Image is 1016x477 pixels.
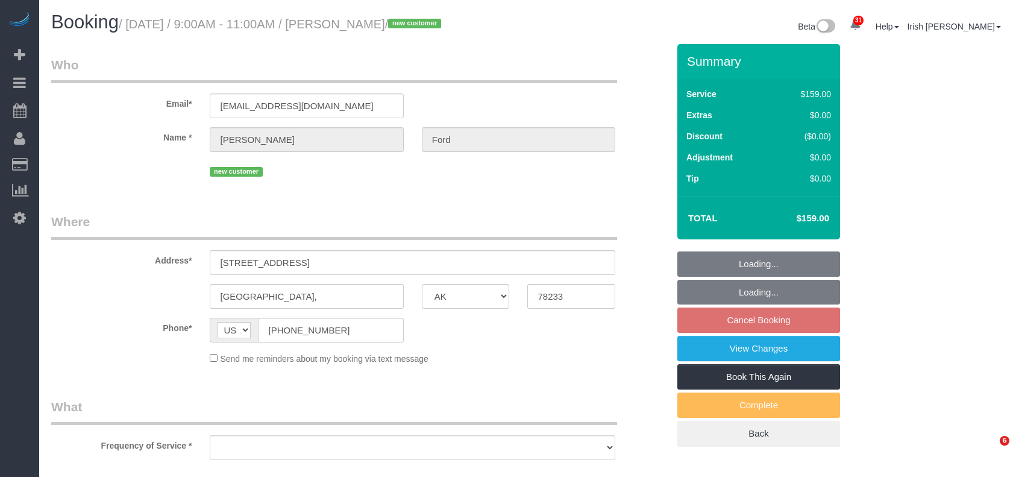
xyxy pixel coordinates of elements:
[815,19,835,35] img: New interface
[677,421,840,446] a: Back
[775,88,831,100] div: $159.00
[775,151,831,163] div: $0.00
[686,151,733,163] label: Adjustment
[258,318,403,343] input: Phone*
[42,250,201,267] label: Address*
[51,213,617,240] legend: Where
[210,127,403,152] input: First Name*
[51,398,617,425] legend: What
[51,11,119,33] span: Booking
[422,127,615,152] input: Last Name*
[677,336,840,361] a: View Changes
[775,109,831,121] div: $0.00
[1000,436,1009,446] span: 6
[775,172,831,185] div: $0.00
[119,17,445,31] small: / [DATE] / 9:00AM - 11:00AM / [PERSON_NAME]
[385,17,445,31] span: /
[798,22,835,31] a: Beta
[388,19,441,28] span: new customer
[210,93,403,118] input: Email*
[844,12,867,39] a: 31
[210,167,262,177] span: new customer
[687,54,834,68] h3: Summary
[677,364,840,390] a: Book This Again
[210,284,403,309] input: City*
[42,435,201,452] label: Frequency of Service *
[775,130,831,142] div: ($0.00)
[686,88,717,100] label: Service
[527,284,615,309] input: Zip Code*
[908,22,1001,31] a: Irish [PERSON_NAME]
[220,354,428,364] span: Send me reminders about my booking via text message
[51,56,617,83] legend: Who
[853,16,864,25] span: 31
[975,436,1004,465] iframe: Intercom live chat
[42,318,201,334] label: Phone*
[686,109,712,121] label: Extras
[876,22,899,31] a: Help
[688,213,718,223] strong: Total
[686,172,699,185] label: Tip
[42,93,201,110] label: Email*
[7,12,31,29] img: Automaid Logo
[42,127,201,144] label: Name *
[760,213,829,224] h4: $159.00
[686,130,723,142] label: Discount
